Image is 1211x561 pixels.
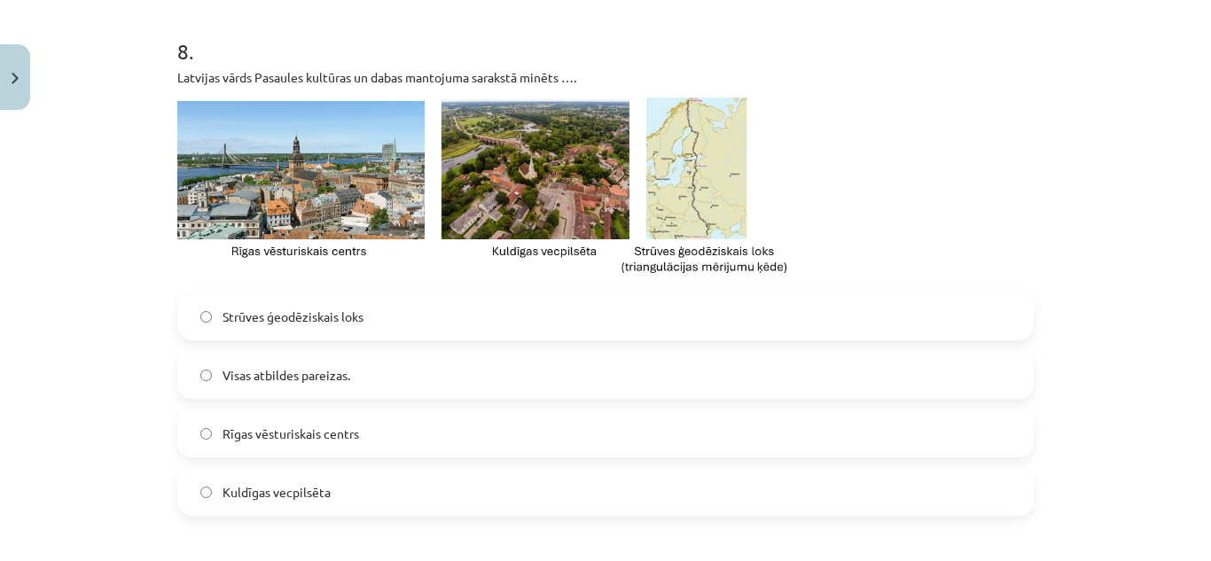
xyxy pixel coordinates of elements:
[177,68,1034,87] p: Latvijas vārds Pasaules kultūras un dabas mantojuma sarakstā minēts ….
[223,425,359,443] span: Rīgas vēsturiskais centrs
[200,428,212,440] input: Rīgas vēsturiskais centrs
[177,8,1034,63] h1: 8 .
[200,370,212,381] input: Visas atbildes pareizas.
[223,366,350,385] span: Visas atbildes pareizas.
[200,487,212,498] input: Kuldīgas vecpilsēta
[200,311,212,323] input: Strūves ģeodēziskais loks
[12,73,19,84] img: icon-close-lesson-0947bae3869378f0d4975bcd49f059093ad1ed9edebbc8119c70593378902aed.svg
[223,483,331,502] span: Kuldīgas vecpilsēta
[223,308,363,326] span: Strūves ģeodēziskais loks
